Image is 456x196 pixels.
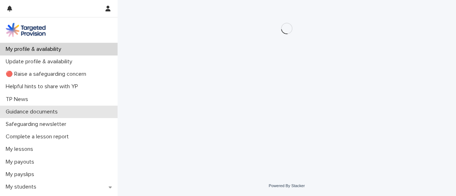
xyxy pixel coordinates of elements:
[3,121,72,128] p: Safeguarding newsletter
[3,83,84,90] p: Helpful hints to share with YP
[3,71,92,78] p: 🔴 Raise a safeguarding concern
[3,96,34,103] p: TP News
[3,133,74,140] p: Complete a lesson report
[6,23,46,37] img: M5nRWzHhSzIhMunXDL62
[269,184,305,188] a: Powered By Stacker
[3,159,40,165] p: My payouts
[3,146,39,153] p: My lessons
[3,171,40,178] p: My payslips
[3,46,67,53] p: My profile & availability
[3,58,78,65] p: Update profile & availability
[3,184,42,190] p: My students
[3,108,63,115] p: Guidance documents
